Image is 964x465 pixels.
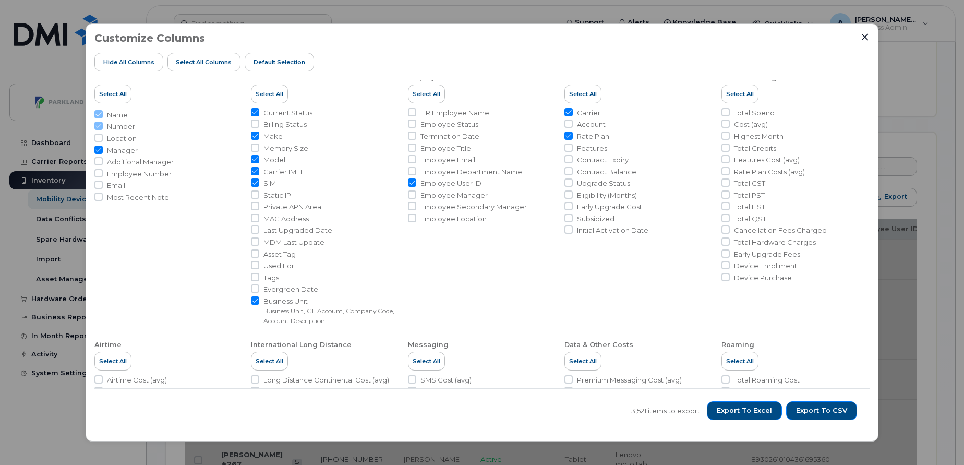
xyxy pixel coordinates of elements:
span: Initial Activation Date [577,225,648,235]
span: Static IP [263,190,291,200]
span: Device Purchase [734,273,792,283]
span: Asset Tag [263,249,296,259]
span: Subscription Services Cost (avg) [577,387,686,397]
span: Select All [256,90,283,98]
span: Upgrade Status [577,178,630,188]
span: Carrier [577,108,600,118]
span: Long Distance Continental Cost (avg) [263,375,389,385]
span: Employee User ID [420,178,481,188]
span: Rate Plan [577,132,609,141]
span: Features Cost (avg) [734,155,800,165]
button: Default Selection [245,53,314,71]
button: Select all Columns [167,53,241,71]
span: Location [107,134,137,144]
span: Manager [107,146,138,156]
span: Select all Columns [176,58,232,66]
span: HR Employee Name [420,108,489,118]
span: Device Enrollment [734,261,797,271]
span: SIM [263,178,276,188]
span: Roaming Cost (avg) [734,387,800,397]
span: Total QST [734,214,766,224]
span: Tags [263,273,279,283]
span: Export to Excel [717,406,772,415]
span: Export to CSV [796,406,847,415]
button: Hide All Columns [94,53,163,71]
span: Select All [413,357,440,365]
div: Roaming [721,340,754,350]
span: Employee Email [420,155,475,165]
span: Billing Status [263,120,307,129]
button: Select All [721,352,758,371]
span: Total PST [734,190,765,200]
button: Select All [721,85,758,103]
span: Select All [569,90,597,98]
span: Employee Number [107,169,172,179]
button: Select All [94,352,131,371]
span: Make [263,132,283,141]
span: Airtime Usage (avg) [107,387,173,397]
span: Rate Plan Costs (avg) [734,167,805,177]
span: Subsidized [577,214,614,224]
span: Select All [99,90,127,98]
button: Select All [251,85,288,103]
span: Select All [99,357,127,365]
span: Highest Month [734,132,784,141]
span: MDM Last Update [263,237,324,247]
span: Evergreen Date [263,284,318,294]
button: Export to Excel [707,401,782,420]
span: Total Spend [734,108,775,118]
span: Most Recent Note [107,193,169,202]
span: Long Distance Continental Usage (avg) [263,387,395,397]
span: Default Selection [254,58,305,66]
span: Cost (avg) [734,120,768,129]
span: SMS Usage (avg) [420,387,478,397]
span: Used For [263,261,294,271]
span: Model [263,155,285,165]
span: Premium Messaging Cost (avg) [577,375,682,385]
span: Last Upgraded Date [263,225,332,235]
span: Private APN Area [263,202,321,212]
span: Select All [413,90,440,98]
h3: Customize Columns [94,32,205,44]
span: Cancellation Fees Charged [734,225,827,235]
div: Airtime [94,340,122,350]
span: Hide All Columns [103,58,154,66]
button: Select All [251,352,288,371]
span: Employee Title [420,144,471,153]
span: Eligibility (Months) [577,190,637,200]
span: Select All [726,357,754,365]
span: Total Roaming Cost [734,375,800,385]
span: MAC Address [263,214,309,224]
span: Contract Balance [577,167,636,177]
span: 3,521 items to export [631,406,700,416]
span: Additional Manager [107,157,174,167]
span: Total HST [734,202,765,212]
button: Select All [564,85,601,103]
span: Total Hardware Charges [734,237,816,247]
span: Select All [569,357,597,365]
span: Email [107,181,125,190]
button: Select All [408,85,445,103]
button: Select All [564,352,601,371]
span: Early Upgrade Fees [734,249,800,259]
span: Features [577,144,607,153]
span: Termination Date [420,132,479,141]
button: Select All [94,85,131,103]
span: Current Status [263,108,312,118]
span: Account [577,120,606,129]
button: Close [860,32,870,42]
span: Number [107,122,135,132]
div: Messaging [408,340,449,350]
span: Employee Department Name [420,167,522,177]
span: Early Upgrade Cost [577,202,642,212]
button: Select All [408,352,445,371]
span: Name [107,110,128,120]
small: Business Unit, GL Account, Company Code, Account Description [263,307,394,325]
span: Carrier IMEI [263,167,302,177]
span: Airtime Cost (avg) [107,375,167,385]
span: Select All [726,90,754,98]
span: Total Credits [734,144,776,153]
span: Employee Status [420,120,478,129]
span: Total GST [734,178,765,188]
span: Select All [256,357,283,365]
